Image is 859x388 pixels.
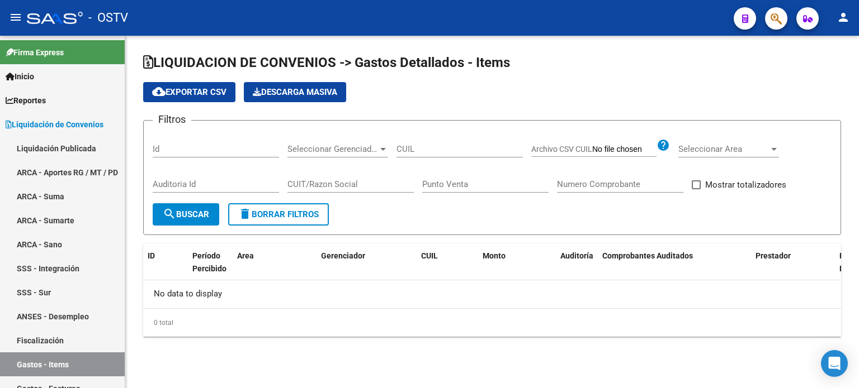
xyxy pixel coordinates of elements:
button: Borrar Filtros [228,203,329,226]
span: LIQUIDACION DE CONVENIOS -> Gastos Detallados - Items [143,55,510,70]
mat-icon: help [657,138,670,152]
datatable-header-cell: CUIL [417,244,478,281]
span: Inicio [6,70,34,83]
mat-icon: person [837,11,850,24]
datatable-header-cell: Area [233,244,317,281]
span: Mostrar totalizadores [705,178,786,191]
div: Open Intercom Messenger [821,350,848,377]
span: Buscar [163,209,209,219]
datatable-header-cell: ID [143,244,188,281]
span: Auditoría [560,251,593,260]
mat-icon: cloud_download [152,85,166,98]
datatable-header-cell: Gerenciador [317,244,400,281]
datatable-header-cell: Período Percibido [188,244,233,281]
span: Comprobantes Auditados [602,251,693,260]
button: Buscar [153,203,219,226]
span: Prestador [756,251,791,260]
button: Exportar CSV [143,82,235,102]
datatable-header-cell: Comprobantes Auditados [598,244,735,281]
span: Area [237,251,254,260]
mat-icon: delete [238,207,252,221]
span: Reportes [6,94,46,107]
span: Gerenciador [321,251,365,260]
span: Seleccionar Area [678,144,769,154]
app-download-masive: Descarga masiva de comprobantes (adjuntos) [244,82,346,102]
input: Archivo CSV CUIL [592,145,657,155]
mat-icon: search [163,207,176,221]
span: - OSTV [88,6,128,30]
div: No data to display [143,280,841,308]
span: Liquidación de Convenios [6,118,103,131]
button: Descarga Masiva [244,82,346,102]
span: ID [148,251,155,260]
span: Borrar Filtros [238,209,319,219]
datatable-header-cell: Prestador [751,244,835,281]
span: Archivo CSV CUIL [531,145,592,154]
mat-icon: menu [9,11,22,24]
span: Seleccionar Gerenciador [287,144,378,154]
div: 0 total [143,309,841,337]
span: CUIL [421,251,438,260]
h3: Filtros [153,112,191,127]
span: Descarga Masiva [253,87,337,97]
span: Exportar CSV [152,87,226,97]
datatable-header-cell: Monto [478,244,540,281]
span: Firma Express [6,46,64,59]
span: Período Percibido [192,251,226,273]
datatable-header-cell: Auditoría [556,244,598,281]
span: Monto [483,251,506,260]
